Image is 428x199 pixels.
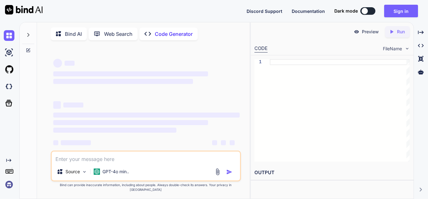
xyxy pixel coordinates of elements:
img: signin [4,179,14,190]
p: Code Generator [155,30,193,38]
button: Discord Support [247,8,282,14]
span: ‌ [53,59,62,68]
p: Web Search [104,30,133,38]
span: ‌ [53,120,208,125]
img: chat [4,30,14,41]
span: ‌ [53,113,240,118]
img: GPT-4o mini [94,169,100,175]
p: Bind AI [65,30,82,38]
p: Source [65,169,80,175]
span: ‌ [63,102,83,108]
img: attachment [214,168,221,175]
p: Preview [362,29,379,35]
span: ‌ [53,101,61,109]
p: Bind can provide inaccurate information, including about people. Always double-check its answers.... [51,183,241,192]
img: Bind AI [5,5,43,14]
img: darkCloudIdeIcon [4,81,14,92]
button: Documentation [292,8,325,14]
span: ‌ [53,128,176,133]
img: Pick Models [82,169,87,174]
span: ‌ [53,71,208,76]
span: ‌ [53,79,193,84]
img: githubLight [4,64,14,75]
p: GPT-4o min.. [102,169,129,175]
button: Sign in [384,5,418,17]
img: ai-studio [4,47,14,58]
span: ‌ [61,140,91,145]
span: ‌ [212,140,217,145]
div: CODE [254,45,268,53]
img: preview [354,29,359,35]
span: FileName [383,46,402,52]
span: Dark mode [334,8,358,14]
img: icon [226,169,232,175]
span: ‌ [65,61,75,66]
h2: OUTPUT [251,165,414,180]
span: ‌ [221,140,226,145]
span: ‌ [230,140,235,145]
img: chevron down [405,46,410,51]
p: Run [397,29,405,35]
div: 1 [254,59,262,65]
span: ‌ [53,140,58,145]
